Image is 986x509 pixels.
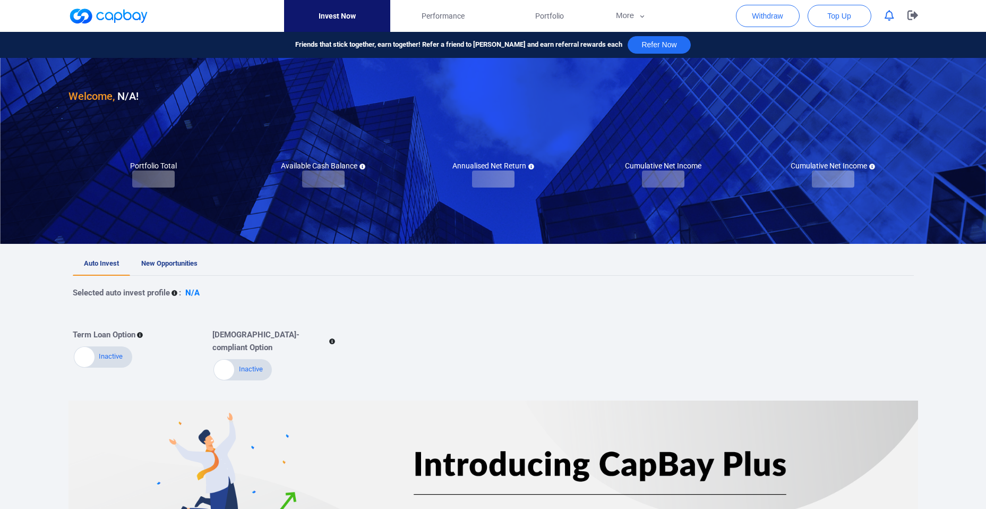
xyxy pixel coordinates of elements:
button: Refer Now [628,36,690,54]
h5: Cumulative Net Income [791,161,875,171]
h5: Annualised Net Return [452,161,534,171]
h3: N/A ! [68,88,139,105]
h5: Cumulative Net Income [625,161,701,171]
p: [DEMOGRAPHIC_DATA]-compliant Option [212,328,328,354]
p: N/A [185,286,200,299]
span: Auto Invest [84,259,119,267]
button: Top Up [808,5,871,27]
p: Term Loan Option [73,328,135,341]
p: Selected auto invest profile [73,286,170,299]
p: : [179,286,181,299]
span: Welcome, [68,90,115,103]
span: Performance [422,10,465,22]
span: New Opportunities [141,259,198,267]
span: Top Up [827,11,851,21]
h5: Available Cash Balance [281,161,365,171]
h5: Portfolio Total [130,161,177,171]
button: Withdraw [736,5,800,27]
span: Portfolio [535,10,564,22]
span: Friends that stick together, earn together! Refer a friend to [PERSON_NAME] and earn referral rew... [295,39,622,50]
